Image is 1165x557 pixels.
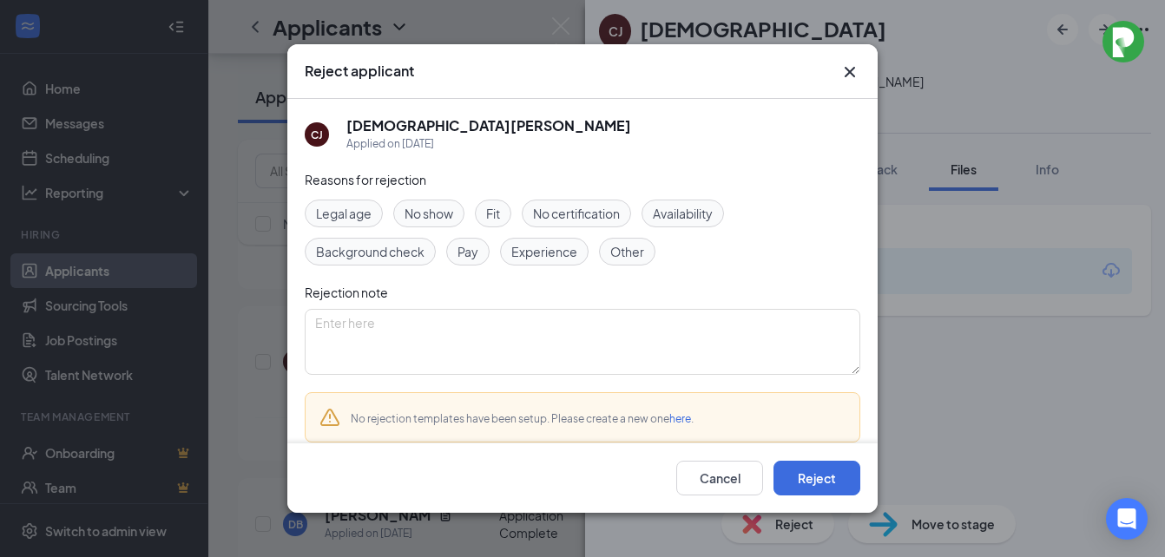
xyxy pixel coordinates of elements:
div: Applied on [DATE] [346,135,631,153]
span: No certification [533,204,620,223]
button: Close [839,62,860,82]
h3: Reject applicant [305,62,414,81]
div: Open Intercom Messenger [1106,498,1148,540]
a: here [669,412,691,425]
button: Cancel [676,461,763,495]
svg: Cross [839,62,860,82]
span: Background check [316,242,425,261]
span: Legal age [316,204,372,223]
span: No show [405,204,453,223]
svg: Warning [319,407,340,428]
span: Experience [511,242,577,261]
span: Rejection note [305,285,388,300]
span: Reasons for rejection [305,172,426,187]
button: Reject [773,461,860,495]
span: Other [610,242,644,261]
span: No rejection templates have been setup. Please create a new one . [351,412,694,425]
div: CJ [311,128,323,142]
span: Availability [653,204,713,223]
span: Fit [486,204,500,223]
h5: [DEMOGRAPHIC_DATA][PERSON_NAME] [346,116,631,135]
span: Pay [457,242,478,261]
